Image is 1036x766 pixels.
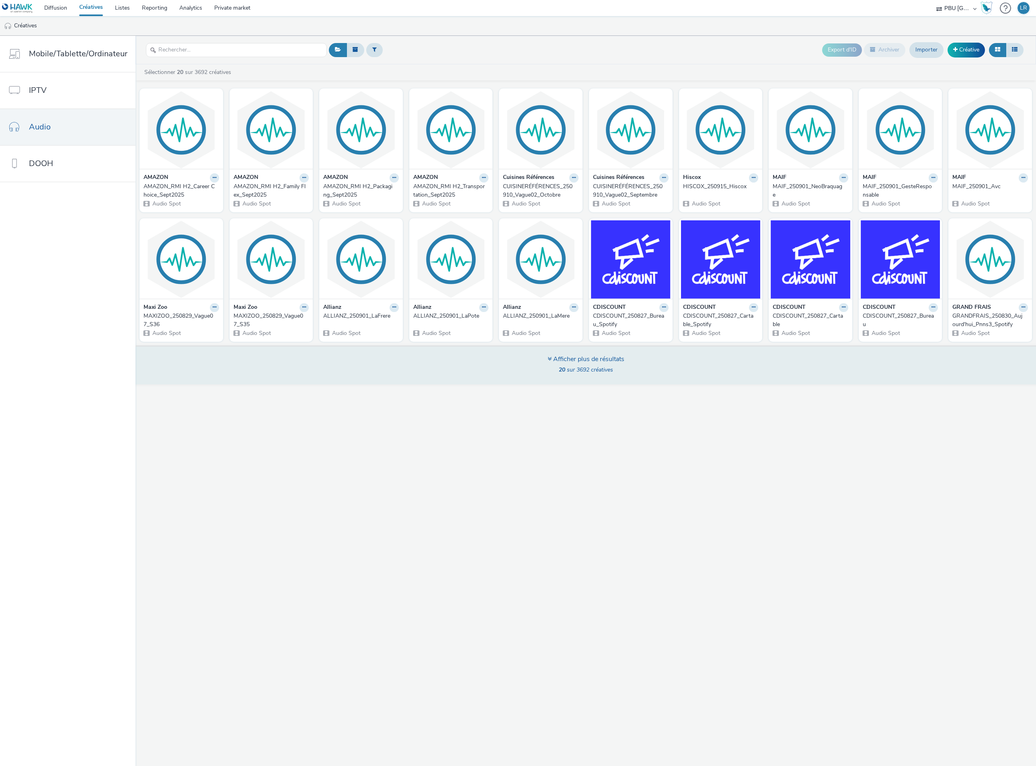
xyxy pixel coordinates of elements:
[142,220,221,299] img: MAXIZOO_250829_Vague07_S36 visual
[413,303,431,312] strong: Allianz
[681,220,761,299] img: CDISCOUNT_250827_Cartable_Spotify visual
[323,183,399,199] a: AMAZON_RMI H2_Packaging_Sept2025
[952,173,966,183] strong: MAIF
[781,200,810,207] span: Audio Spot
[234,312,309,329] a: MAXIZOO_250829_Vague07_S35
[863,303,896,312] strong: CDISCOUNT
[683,173,701,183] strong: Hiscox
[144,173,168,183] strong: AMAZON
[323,173,348,183] strong: AMAZON
[144,303,167,312] strong: Maxi Zoo
[781,329,810,337] span: Audio Spot
[989,43,1006,57] button: Grille
[773,312,848,329] a: CDISCOUNT_250827_Cartable
[863,312,935,329] div: CDISCOUNT_250827_Bureau
[511,200,540,207] span: Audio Spot
[503,303,521,312] strong: Allianz
[863,183,935,199] div: MAIF_250901_GesteResponsable
[242,200,271,207] span: Audio Spot
[773,312,845,329] div: CDISCOUNT_250827_Cartable
[29,121,51,133] span: Audio
[503,312,575,320] div: ALLIANZ_250901_LaMere
[771,220,850,299] img: CDISCOUNT_250827_Cartable visual
[593,312,665,329] div: CDISCOUNT_250827_Bureau_Spotify
[559,366,565,374] strong: 20
[683,183,755,191] div: HISCOX_250915_Hiscox
[411,90,491,169] img: AMAZON_RMI H2_Transportation_Sept2025 visual
[4,22,12,30] img: audio
[144,312,219,329] a: MAXIZOO_250829_Vague07_S36
[773,173,786,183] strong: MAIF
[909,42,944,58] a: Importer
[683,312,755,329] div: CDISCOUNT_250827_Cartable_Spotify
[691,200,720,207] span: Audio Spot
[144,183,219,199] a: AMAZON_RMI H2_Career Choice_Sept2025
[234,183,306,199] div: AMAZON_RMI H2_Family Flex_Sept2025
[981,2,993,14] img: Hawk Academy
[683,183,759,191] a: HISCOX_250915_Hiscox
[952,303,991,312] strong: GRAND FRAIS
[952,183,1028,191] a: MAIF_250901_Avc
[503,312,579,320] a: ALLIANZ_250901_LaMere
[413,173,438,183] strong: AMAZON
[601,200,630,207] span: Audio Spot
[29,84,47,96] span: IPTV
[863,183,938,199] a: MAIF_250901_GesteResponsable
[773,183,845,199] div: MAIF_250901_NeoBraquage
[593,183,669,199] a: CUISINERÉFÉRENCES_250910_Vague02_Septembre
[144,68,234,76] a: Sélectionner sur 3692 créatives
[331,200,361,207] span: Audio Spot
[952,183,1025,191] div: MAIF_250901_Avc
[152,200,181,207] span: Audio Spot
[511,329,540,337] span: Audio Spot
[601,329,630,337] span: Audio Spot
[501,220,581,299] img: ALLIANZ_250901_LaMere visual
[323,303,341,312] strong: Allianz
[152,329,181,337] span: Audio Spot
[822,43,862,56] button: Export d'ID
[691,329,720,337] span: Audio Spot
[773,303,806,312] strong: CDISCOUNT
[960,200,990,207] span: Audio Spot
[234,183,309,199] a: AMAZON_RMI H2_Family Flex_Sept2025
[1006,43,1024,57] button: Liste
[503,183,575,199] div: CUISINERÉFÉRENCES_250910_Vague02_Octobre
[960,329,990,337] span: Audio Spot
[593,303,626,312] strong: CDISCOUNT
[411,220,491,299] img: ALLIANZ_250901_LaPote visual
[321,90,401,169] img: AMAZON_RMI H2_Packaging_Sept2025 visual
[242,329,271,337] span: Audio Spot
[948,43,985,57] a: Créative
[683,303,716,312] strong: CDISCOUNT
[501,90,581,169] img: CUISINERÉFÉRENCES_250910_Vague02_Octobre visual
[29,48,127,60] span: Mobile/Tablette/Ordinateur
[144,312,216,329] div: MAXIZOO_250829_Vague07_S36
[323,312,396,320] div: ALLIANZ_250901_LaFrere
[503,173,554,183] strong: Cuisines Références
[413,312,486,320] div: ALLIANZ_250901_LaPote
[331,329,361,337] span: Audio Spot
[1020,2,1027,14] div: LR
[593,173,644,183] strong: Cuisines Références
[950,220,1030,299] img: GRANDFRAIS_250830_Aujourd'hui_Pnns3_Spotify visual
[591,90,671,169] img: CUISINERÉFÉRENCES_250910_Vague02_Septembre visual
[559,366,613,374] span: sur 3692 créatives
[321,220,401,299] img: ALLIANZ_250901_LaFrere visual
[323,183,396,199] div: AMAZON_RMI H2_Packaging_Sept2025
[864,43,905,57] button: Archiver
[413,312,489,320] a: ALLIANZ_250901_LaPote
[421,329,451,337] span: Audio Spot
[681,90,761,169] img: HISCOX_250915_Hiscox visual
[683,312,759,329] a: CDISCOUNT_250827_Cartable_Spotify
[863,312,938,329] a: CDISCOUNT_250827_Bureau
[2,3,33,13] img: undefined Logo
[981,2,996,14] a: Hawk Academy
[591,220,671,299] img: CDISCOUNT_250827_Bureau_Spotify visual
[950,90,1030,169] img: MAIF_250901_Avc visual
[234,312,306,329] div: MAXIZOO_250829_Vague07_S35
[144,183,216,199] div: AMAZON_RMI H2_Career Choice_Sept2025
[503,183,579,199] a: CUISINERÉFÉRENCES_250910_Vague02_Octobre
[421,200,451,207] span: Audio Spot
[773,183,848,199] a: MAIF_250901_NeoBraquage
